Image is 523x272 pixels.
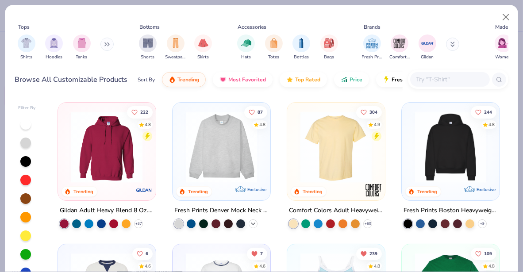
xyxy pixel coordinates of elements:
button: filter button [18,34,35,61]
button: filter button [362,34,382,61]
img: Skirts Image [198,38,208,48]
button: Like [132,248,152,260]
button: filter button [237,34,255,61]
span: Hats [241,54,251,61]
div: filter for Tanks [73,34,91,61]
button: Close [498,9,515,26]
button: Like [127,106,152,118]
span: Skirts [197,54,209,61]
span: Price [350,76,362,83]
img: Totes Image [269,38,279,48]
img: flash.gif [383,76,390,83]
div: Browse All Customizable Products [15,74,128,85]
div: filter for Bottles [292,34,310,61]
span: Bags [324,54,334,61]
span: Top Rated [295,76,320,83]
span: 6 [145,252,148,256]
img: Hoodies Image [49,38,59,48]
span: 109 [484,252,492,256]
button: filter button [139,34,157,61]
div: filter for Bags [320,34,338,61]
div: 4.8 [259,121,265,128]
span: Fresh Prints Flash [392,76,437,83]
div: Gildan Adult Heavy Blend 8 Oz. 50/50 Hooded Sweatshirt [60,205,154,216]
span: Comfort Colors [389,54,410,61]
img: Shorts Image [143,38,153,48]
span: Fresh Prints [362,54,382,61]
button: filter button [495,34,512,61]
button: Like [244,106,267,118]
div: 4.8 [488,121,495,128]
div: Filter By [18,105,36,111]
img: 91acfc32-fd48-4d6b-bdad-a4c1a30ac3fc [411,111,491,183]
img: Fresh Prints Image [365,37,379,50]
span: Bottles [294,54,309,61]
div: 4.8 [144,121,150,128]
span: 244 [484,110,492,114]
img: trending.gif [169,76,176,83]
button: filter button [419,34,436,61]
img: Women Image [498,38,508,48]
img: Gildan Image [421,37,434,50]
img: TopRated.gif [286,76,293,83]
span: 87 [258,110,263,114]
button: filter button [45,34,63,61]
span: Hoodies [46,54,62,61]
span: + 9 [480,221,485,226]
button: Unlike [247,248,267,260]
img: Sweatpants Image [171,38,181,48]
div: filter for Women [495,34,512,61]
span: + 60 [365,221,371,226]
button: filter button [194,34,212,61]
input: Try "T-Shirt" [415,74,484,84]
div: filter for Shorts [139,34,157,61]
div: filter for Totes [265,34,283,61]
span: 304 [369,110,377,114]
button: filter button [320,34,338,61]
button: Most Favorited [213,72,273,87]
img: Tanks Image [77,38,87,48]
img: Comfort Colors logo [365,181,382,199]
div: Fresh Prints Boston Heavyweight Hoodie [404,205,498,216]
div: filter for Fresh Prints [362,34,382,61]
span: Shorts [141,54,155,61]
span: Tanks [76,54,88,61]
span: Trending [177,76,199,83]
div: Brands [364,23,381,31]
div: filter for Hoodies [45,34,63,61]
div: filter for Comfort Colors [389,34,410,61]
div: filter for Gildan [419,34,436,61]
div: Comfort Colors Adult Heavyweight T-Shirt [289,205,383,216]
button: Fresh Prints Flash [376,72,478,87]
button: filter button [265,34,283,61]
div: Made For [495,23,517,31]
div: 4.6 [259,263,265,270]
img: f5d85501-0dbb-4ee4-b115-c08fa3845d83 [181,111,261,183]
span: Women [496,54,511,61]
span: 239 [369,252,377,256]
div: filter for Shirts [18,34,35,61]
button: filter button [389,34,410,61]
button: Price [334,72,369,87]
button: Top Rated [280,72,327,87]
span: Totes [268,54,279,61]
span: Sweatpants [165,54,186,61]
div: 4.8 [374,263,380,270]
img: Shirts Image [21,38,31,48]
span: Gildan [421,54,434,61]
div: 4.9 [374,121,380,128]
span: Most Favorited [228,76,266,83]
div: filter for Sweatpants [165,34,186,61]
div: 4.8 [488,263,495,270]
div: filter for Skirts [194,34,212,61]
button: Unlike [356,248,382,260]
button: Like [356,106,382,118]
img: a90f7c54-8796-4cb2-9d6e-4e9644cfe0fe [261,111,342,183]
div: Bottoms [140,23,160,31]
div: Tops [18,23,30,31]
img: Bags Image [324,38,334,48]
img: 01756b78-01f6-4cc6-8d8a-3c30c1a0c8ac [67,111,147,183]
span: 7 [260,252,263,256]
div: filter for Hats [237,34,255,61]
div: Fresh Prints Denver Mock Neck Heavyweight Sweatshirt [174,205,269,216]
